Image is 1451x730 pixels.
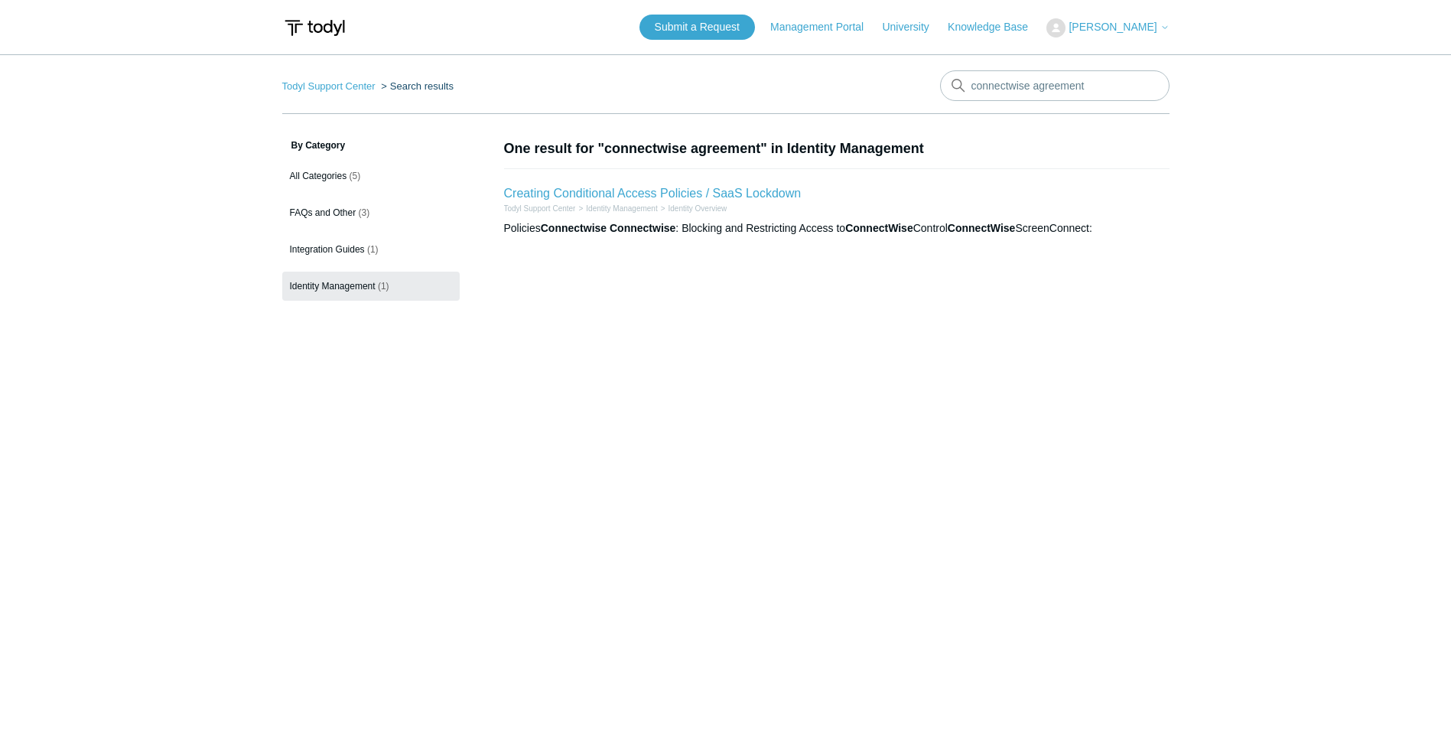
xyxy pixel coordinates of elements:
[504,203,576,214] li: Todyl Support Center
[282,80,379,92] li: Todyl Support Center
[350,171,361,181] span: (5)
[882,19,944,35] a: University
[359,207,370,218] span: (3)
[282,161,460,191] a: All Categories (5)
[658,203,727,214] li: Identity Overview
[948,222,1016,234] em: ConnectWise
[504,204,576,213] a: Todyl Support Center
[586,204,657,213] a: Identity Management
[940,70,1170,101] input: Search
[1069,21,1157,33] span: [PERSON_NAME]
[770,19,879,35] a: Management Portal
[948,19,1043,35] a: Knowledge Base
[378,80,454,92] li: Search results
[367,244,379,255] span: (1)
[290,281,376,292] span: Identity Management
[610,222,675,234] em: Connectwise
[282,80,376,92] a: Todyl Support Center
[378,281,389,292] span: (1)
[504,139,1170,159] h1: One result for "connectwise agreement" in Identity Management
[639,15,755,40] a: Submit a Request
[282,198,460,227] a: FAQs and Other (3)
[290,171,347,181] span: All Categories
[845,222,913,234] em: ConnectWise
[541,222,607,234] em: Connectwise
[282,139,460,152] h3: By Category
[504,220,1170,236] div: Policies : Blocking and Restricting Access to Control ScreenConnect:
[669,204,727,213] a: Identity Overview
[282,14,347,42] img: Todyl Support Center Help Center home page
[575,203,657,214] li: Identity Management
[290,244,365,255] span: Integration Guides
[290,207,356,218] span: FAQs and Other
[282,272,460,301] a: Identity Management (1)
[282,235,460,264] a: Integration Guides (1)
[1046,18,1169,37] button: [PERSON_NAME]
[504,187,802,200] a: Creating Conditional Access Policies / SaaS Lockdown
